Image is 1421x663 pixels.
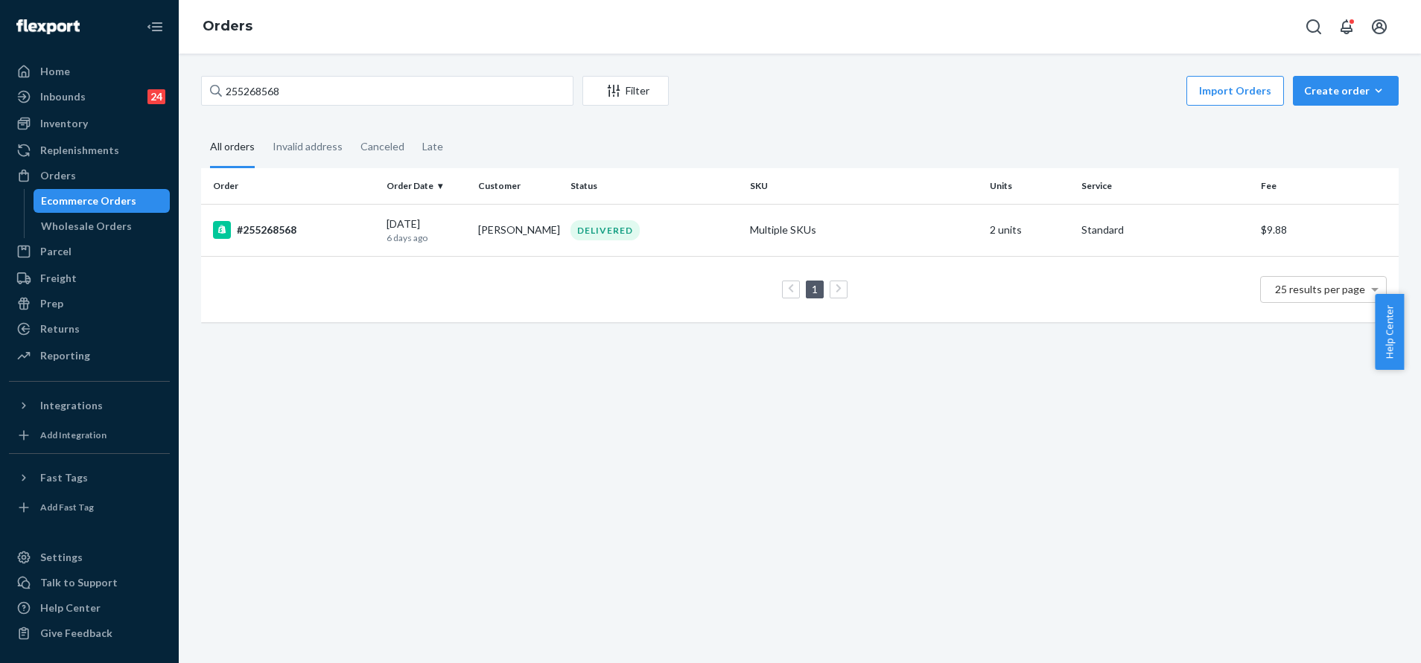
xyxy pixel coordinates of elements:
[984,204,1075,256] td: 2 units
[472,204,564,256] td: [PERSON_NAME]
[40,575,118,590] div: Talk to Support
[565,168,744,204] th: Status
[1075,168,1255,204] th: Service
[40,271,77,286] div: Freight
[9,292,170,316] a: Prep
[16,19,80,34] img: Flexport logo
[1255,168,1399,204] th: Fee
[40,244,71,259] div: Parcel
[210,127,255,168] div: All orders
[387,217,466,244] div: [DATE]
[9,112,170,135] a: Inventory
[40,600,101,615] div: Help Center
[40,429,107,441] div: Add Integration
[1304,83,1387,98] div: Create order
[273,127,343,166] div: Invalid address
[9,496,170,519] a: Add Fast Tag
[40,116,88,131] div: Inventory
[9,423,170,447] a: Add Integration
[191,5,264,48] ol: breadcrumbs
[40,470,88,485] div: Fast Tags
[40,550,83,565] div: Settings
[40,143,119,158] div: Replenishments
[9,317,170,341] a: Returns
[1299,12,1329,42] button: Open Search Box
[1275,283,1365,295] span: 25 results per page
[34,189,171,213] a: Ecommerce Orders
[9,344,170,368] a: Reporting
[9,466,170,490] button: Fast Tags
[9,240,170,263] a: Parcel
[1293,76,1399,106] button: Create order
[9,571,170,595] button: Talk to Support
[1081,222,1249,237] p: Standard
[140,12,170,42] button: Close Navigation
[40,321,80,336] div: Returns
[213,221,375,239] div: #255268568
[583,83,668,98] div: Filter
[9,266,170,290] a: Freight
[41,193,136,208] div: Ecommerce Orders
[9,60,170,83] a: Home
[1364,12,1394,42] button: Open account menu
[9,545,170,569] a: Settings
[582,76,669,106] button: Filter
[744,168,984,204] th: SKU
[40,398,103,413] div: Integrations
[478,179,558,192] div: Customer
[40,168,76,183] div: Orders
[40,296,63,311] div: Prep
[40,64,70,79] div: Home
[422,127,443,166] div: Late
[1186,76,1284,106] button: Import Orders
[9,164,170,188] a: Orders
[40,89,86,104] div: Inbounds
[1375,294,1404,370] button: Help Center
[570,220,640,240] div: DELIVERED
[201,168,381,204] th: Order
[41,219,132,234] div: Wholesale Orders
[201,76,573,106] input: Search orders
[360,127,404,166] div: Canceled
[984,168,1075,204] th: Units
[744,204,984,256] td: Multiple SKUs
[9,394,170,417] button: Integrations
[1255,204,1399,256] td: $9.88
[40,501,94,513] div: Add Fast Tag
[9,596,170,620] a: Help Center
[387,231,466,244] p: 6 days ago
[381,168,472,204] th: Order Date
[9,621,170,645] button: Give Feedback
[1332,12,1361,42] button: Open notifications
[203,18,252,34] a: Orders
[40,626,112,641] div: Give Feedback
[9,138,170,162] a: Replenishments
[1326,618,1406,656] iframe: Opens a widget where you can chat to one of our agents
[809,283,821,295] a: Page 1 is your current page
[40,348,90,363] div: Reporting
[34,214,171,238] a: Wholesale Orders
[147,89,165,104] div: 24
[9,85,170,109] a: Inbounds24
